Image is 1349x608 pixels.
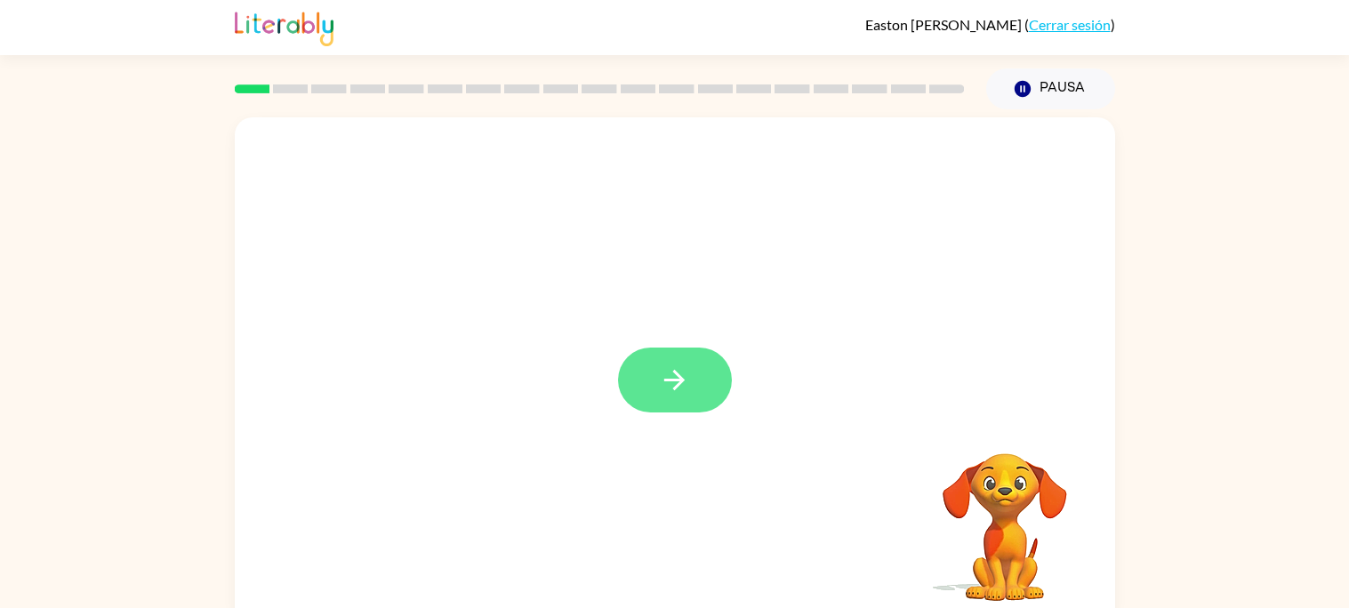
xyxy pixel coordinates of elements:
[1029,16,1111,33] a: Cerrar sesión
[235,7,333,46] img: Literably
[865,16,1024,33] span: Easton [PERSON_NAME]
[865,16,1115,33] div: ( )
[986,68,1115,109] button: Pausa
[916,426,1094,604] video: Tu navegador debe admitir la reproducción de archivos .mp4 para usar Literably. Intenta usar otro...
